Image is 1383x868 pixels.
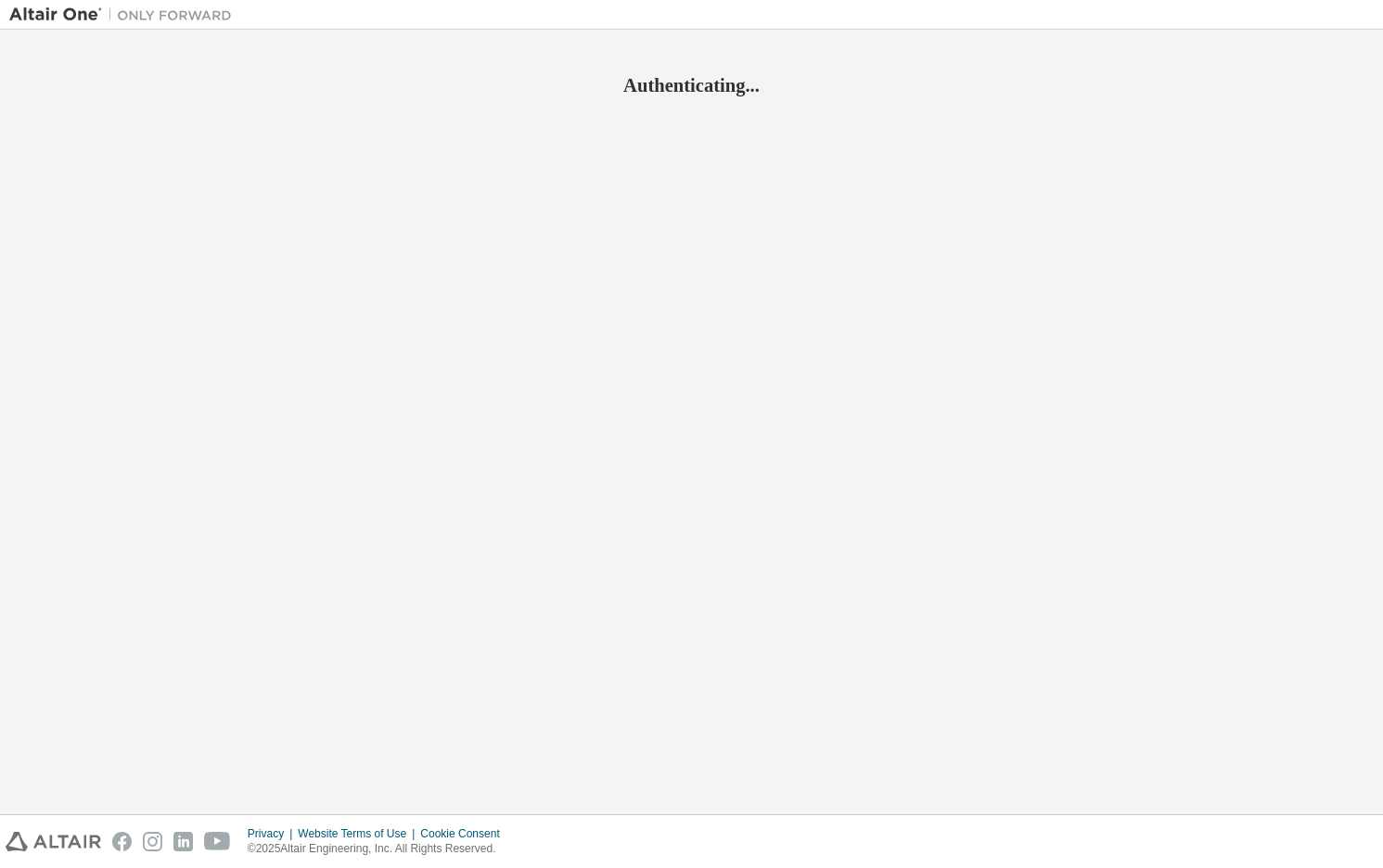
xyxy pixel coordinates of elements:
div: Privacy [248,826,298,841]
img: youtube.svg [204,832,231,851]
img: Altair One [9,6,241,24]
div: Website Terms of Use [298,826,420,841]
img: altair_logo.svg [6,832,101,851]
img: facebook.svg [112,832,132,851]
div: Cookie Consent [420,826,510,841]
h2: Authenticating... [9,73,1374,97]
img: linkedin.svg [173,832,193,851]
img: instagram.svg [143,832,162,851]
p: © 2025 Altair Engineering, Inc. All Rights Reserved. [248,841,511,857]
